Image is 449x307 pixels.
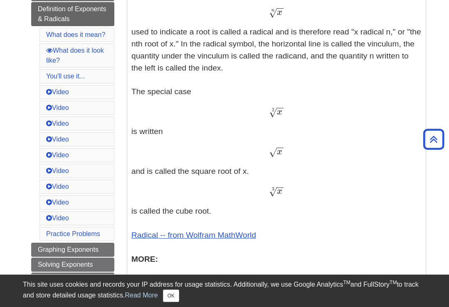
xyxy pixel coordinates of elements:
a: Definition of Exponents & Radicals [31,2,114,26]
span: 3 [272,187,274,192]
span: √ [269,146,277,158]
div: This site uses cookies and records your IP address for usage statistics. Additionally, we use Goo... [23,280,426,302]
sup: TM [390,280,397,285]
a: Video [46,183,69,190]
a: Video [46,120,69,127]
a: You'll use it... [46,73,85,80]
a: Video [46,104,69,111]
span: x [277,107,282,117]
a: Radical -- from Wolfram MathWorld [131,231,256,239]
a: Practice Problems [46,230,100,237]
a: Video [46,88,69,95]
a: Graphing Exponents [31,243,114,257]
span: 2 [272,107,274,112]
a: Video [46,214,69,222]
a: Writing Equations [31,273,114,287]
a: Video [46,151,69,158]
a: Video [46,167,69,174]
a: Solving Exponents [31,258,114,272]
a: What does it look like? [46,47,104,64]
b: MORE: [131,255,158,263]
a: What does it mean? [46,31,105,38]
span: √ [269,7,277,18]
span: x [277,8,282,17]
span: n [271,8,274,13]
span: √ [269,107,277,118]
span: x [277,147,282,156]
span: x [277,187,282,196]
button: Close [163,290,179,302]
a: Back to Top [420,134,447,145]
a: Video [46,199,69,206]
a: Video [46,136,69,143]
span: √ [269,186,277,197]
a: Read More [125,292,158,299]
sup: TM [343,280,350,285]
